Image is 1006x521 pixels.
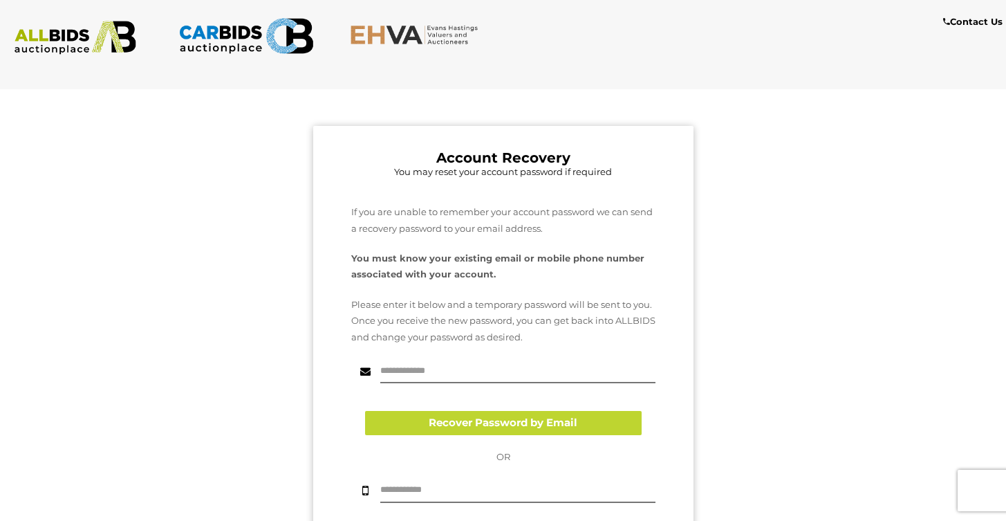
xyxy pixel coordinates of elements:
h5: You may reset your account password if required [351,167,655,176]
p: Please enter it below and a temporary password will be sent to you. Once you receive the new pass... [351,297,655,345]
button: Recover Password by Email [365,411,642,435]
b: Account Recovery [436,149,570,166]
img: ALLBIDS.com.au [8,21,143,55]
a: Contact Us [943,14,1006,30]
img: EHVA.com.au [350,24,485,45]
p: OR [351,449,655,465]
img: CARBIDS.com.au [178,14,314,58]
b: Contact Us [943,16,1003,27]
p: If you are unable to remember your account password we can send a recovery password to your email... [351,204,655,237]
strong: You must know your existing email or mobile phone number associated with your account. [351,253,644,280]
